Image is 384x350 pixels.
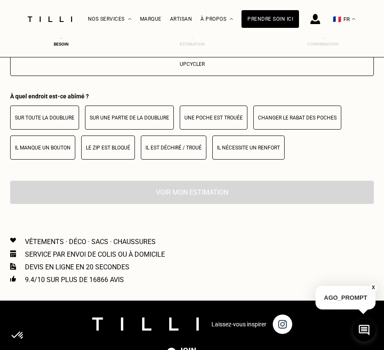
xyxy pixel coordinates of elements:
img: Menu déroulant à propos [230,18,233,20]
p: Sur toute la doublure [15,115,74,121]
div: À quel endroit est-ce abîmé ? [10,93,374,100]
button: Sur toute la doublure [10,106,79,130]
div: Nos services [88,0,132,38]
img: icône connexion [310,14,320,24]
p: Il manque un bouton [15,145,71,151]
button: Upcycler [10,52,374,76]
img: Icon [10,250,16,257]
div: Estimation [175,42,209,46]
p: Devis en ligne en 20 secondes [25,263,129,271]
img: menu déroulant [352,18,355,20]
p: 9.4/10 sur plus de 16866 avis [25,276,124,284]
button: Une poche est trouée [180,106,247,130]
div: Besoin [44,42,78,46]
p: Vêtements · Déco · Sacs · Chaussures [25,238,156,246]
p: Il nécessite un renfort [217,145,280,151]
p: Service par envoi de colis ou à domicile [25,250,165,258]
div: À propos [200,0,233,38]
img: logo Tilli [92,317,199,331]
p: Changer le rabat des poches [258,115,337,121]
button: Le zip est bloqué [81,136,135,160]
button: Sur une partie de la doublure [85,106,174,130]
img: Icon [10,276,16,282]
img: Icon [10,263,16,270]
p: AGO_PROMPT [315,286,376,309]
a: Prendre soin ici [241,10,299,28]
button: Il est déchiré / troué [141,136,206,160]
a: Artisan [170,16,192,22]
button: Il nécessite un renfort [212,136,285,160]
img: Logo du service de couturière Tilli [25,16,75,22]
span: 🇫🇷 [333,15,341,23]
button: 🇫🇷 FR [329,0,359,38]
img: Icon [10,238,16,243]
button: Il manque un bouton [10,136,75,160]
img: page instagram de Tilli une retoucherie à domicile [273,315,292,334]
p: Upcycler [15,61,369,67]
p: Laissez-vous inspirer [211,321,266,328]
p: Il est déchiré / troué [145,145,202,151]
p: Le zip est bloqué [86,145,130,151]
div: Confirmation [306,42,340,46]
a: Marque [140,16,162,22]
p: Sur une partie de la doublure [90,115,169,121]
img: Menu déroulant [128,18,132,20]
button: X [369,283,378,292]
button: Changer le rabat des poches [253,106,341,130]
p: Une poche est trouée [184,115,243,121]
